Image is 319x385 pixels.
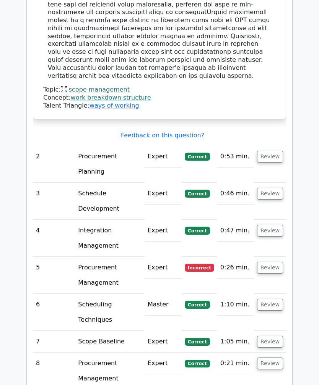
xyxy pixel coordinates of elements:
[145,220,182,242] td: Expert
[257,299,283,311] button: Review
[43,94,276,102] div: Concept:
[75,183,145,220] td: Schedule Development
[33,146,75,183] td: 2
[75,257,145,294] td: Procurement Management
[43,86,276,94] div: Topic:
[257,358,283,369] button: Review
[145,331,182,353] td: Expert
[33,294,75,331] td: 6
[121,132,204,139] a: Feedback on this question?
[69,86,130,93] a: scope management
[71,94,151,101] a: work breakdown structure
[257,188,283,200] button: Review
[145,257,182,279] td: Expert
[257,262,283,274] button: Review
[217,353,254,374] td: 0:21 min.
[33,257,75,294] td: 5
[75,331,145,353] td: Scope Baseline
[75,146,145,183] td: Procurement Planning
[145,353,182,374] td: Expert
[185,264,214,271] span: Incorrect
[217,257,254,279] td: 0:26 min.
[217,183,254,205] td: 0:46 min.
[43,86,276,110] div: Talent Triangle:
[33,183,75,220] td: 3
[257,225,283,237] button: Review
[257,336,283,348] button: Review
[185,301,210,308] span: Correct
[75,294,145,331] td: Scheduling Techniques
[145,183,182,205] td: Expert
[145,146,182,168] td: Expert
[257,151,283,163] button: Review
[33,331,75,353] td: 7
[217,220,254,242] td: 0:47 min.
[185,227,210,234] span: Correct
[217,331,254,353] td: 1:05 min.
[217,146,254,168] td: 0:53 min.
[217,294,254,316] td: 1:10 min.
[75,220,145,257] td: Integration Management
[185,360,210,367] span: Correct
[33,220,75,257] td: 4
[145,294,182,316] td: Master
[185,338,210,345] span: Correct
[185,190,210,197] span: Correct
[185,153,210,160] span: Correct
[90,102,139,109] a: ways of working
